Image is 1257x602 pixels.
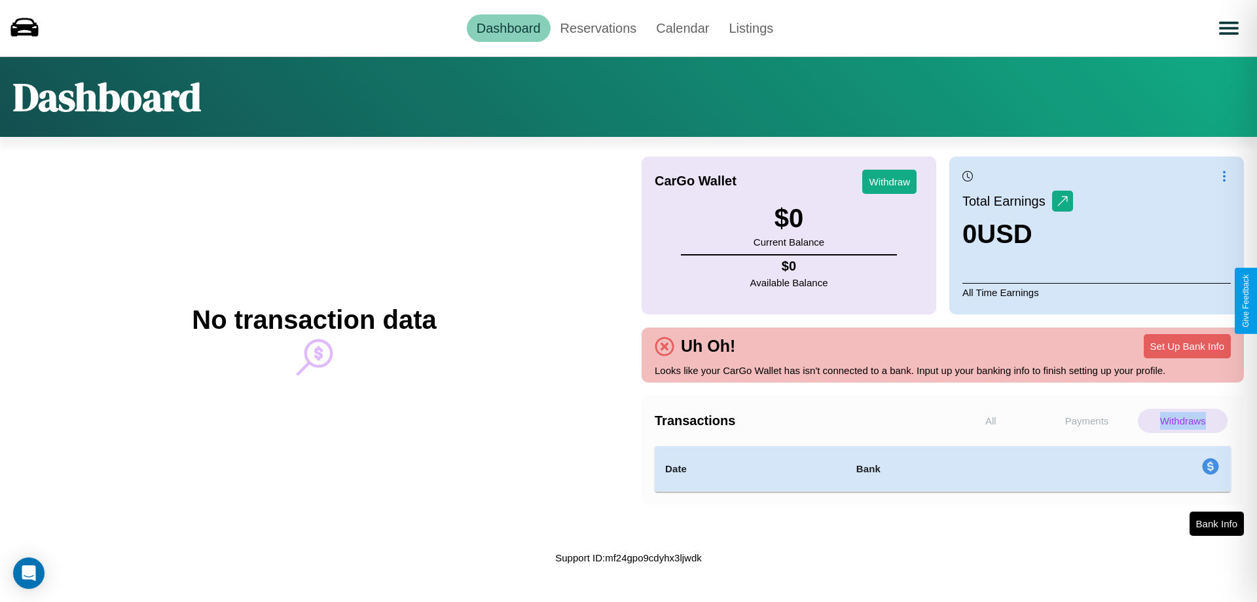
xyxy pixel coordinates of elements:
[754,233,824,251] p: Current Balance
[946,409,1036,433] p: All
[962,219,1073,249] h3: 0 USD
[1138,409,1228,433] p: Withdraws
[467,14,551,42] a: Dashboard
[719,14,783,42] a: Listings
[555,549,701,567] p: Support ID: mf24gpo9cdyhx3ljwdk
[962,189,1052,213] p: Total Earnings
[1190,512,1244,536] button: Bank Info
[655,446,1231,492] table: simple table
[862,170,917,194] button: Withdraw
[1144,334,1231,358] button: Set Up Bank Info
[655,362,1231,379] p: Looks like your CarGo Wallet has isn't connected to a bank. Input up your banking info to finish ...
[192,305,436,335] h2: No transaction data
[1241,274,1250,328] div: Give Feedback
[655,413,943,428] h4: Transactions
[962,283,1231,301] p: All Time Earnings
[1042,409,1132,433] p: Payments
[13,70,201,124] h1: Dashboard
[646,14,719,42] a: Calendar
[754,204,824,233] h3: $ 0
[551,14,647,42] a: Reservations
[750,274,828,292] p: Available Balance
[13,557,45,589] div: Open Intercom Messenger
[1211,10,1247,47] button: Open menu
[655,174,737,189] h4: CarGo Wallet
[674,337,742,356] h4: Uh Oh!
[856,461,1038,477] h4: Bank
[665,461,835,477] h4: Date
[750,259,828,274] h4: $ 0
